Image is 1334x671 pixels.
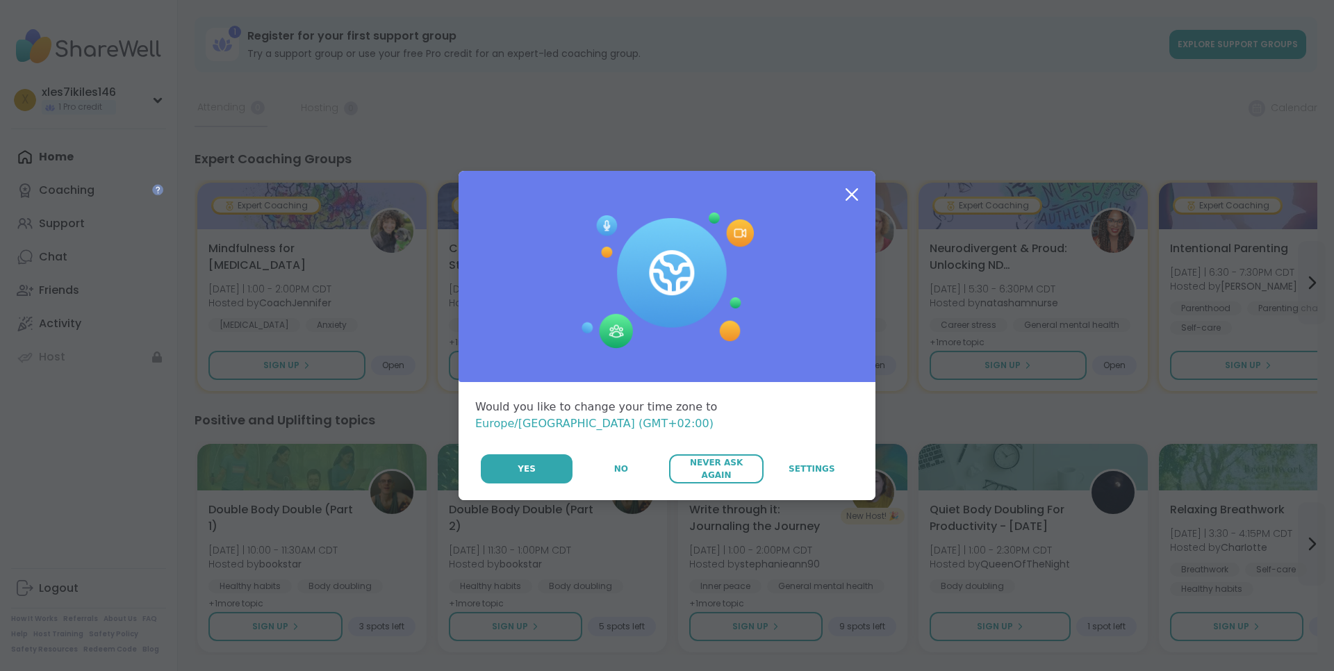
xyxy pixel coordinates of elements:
button: Yes [481,454,573,483]
img: Session Experience [580,213,754,349]
span: Settings [789,463,835,475]
span: Never Ask Again [676,456,756,481]
button: Never Ask Again [669,454,763,483]
span: Europe/[GEOGRAPHIC_DATA] (GMT+02:00) [475,417,714,430]
span: Yes [518,463,536,475]
span: No [614,463,628,475]
button: No [574,454,668,483]
div: Would you like to change your time zone to [475,399,859,432]
iframe: Spotlight [152,184,163,195]
a: Settings [765,454,859,483]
